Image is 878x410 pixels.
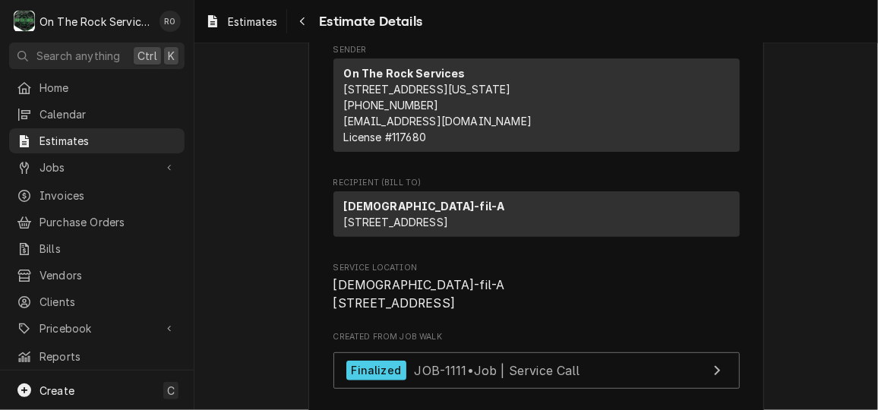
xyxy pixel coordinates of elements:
span: Purchase Orders [39,214,177,230]
div: Recipient (Bill To) [333,191,740,243]
a: Calendar [9,102,185,127]
div: Rich Ortega's Avatar [159,11,181,32]
a: [EMAIL_ADDRESS][DOMAIN_NAME] [344,115,532,128]
span: JOB-1111 • Job | Service Call [414,362,580,377]
button: Navigate back [290,9,314,33]
div: O [14,11,35,32]
span: Calendar [39,106,177,122]
span: K [168,48,175,64]
div: Finalized [346,361,406,381]
span: Vendors [39,267,177,283]
a: Invoices [9,183,185,208]
span: Create [39,384,74,397]
a: Vendors [9,263,185,288]
span: Sender [333,44,740,56]
span: Jobs [39,159,154,175]
div: Estimate Sender [333,44,740,159]
span: Estimate Details [314,11,422,32]
span: [DEMOGRAPHIC_DATA]-fil-A [STREET_ADDRESS] [333,278,505,311]
span: Created From Job Walk [333,331,740,343]
a: View Job [333,352,740,389]
span: Invoices [39,188,177,203]
span: Home [39,80,177,96]
span: Pricebook [39,320,154,336]
span: C [167,383,175,399]
span: Recipient (Bill To) [333,177,740,189]
div: Created From Job Walk [333,331,740,396]
span: Bills [39,241,177,257]
span: Service Location [333,262,740,274]
a: Purchase Orders [9,210,185,235]
a: Reports [9,344,185,369]
a: Go to Jobs [9,155,185,180]
span: Estimates [39,133,177,149]
div: Estimate Recipient [333,177,740,244]
a: Clients [9,289,185,314]
a: Estimates [9,128,185,153]
div: Service Location [333,262,740,313]
a: Bills [9,236,185,261]
button: Search anythingCtrlK [9,43,185,69]
span: Ctrl [137,48,157,64]
strong: On The Rock Services [344,67,466,80]
div: RO [159,11,181,32]
span: License # 117680 [344,131,426,143]
span: Search anything [36,48,120,64]
div: On The Rock Services [39,14,151,30]
span: [STREET_ADDRESS][US_STATE] [344,83,511,96]
strong: [DEMOGRAPHIC_DATA]-fil-A [344,200,505,213]
span: [STREET_ADDRESS] [344,216,449,229]
a: Home [9,75,185,100]
div: Recipient (Bill To) [333,191,740,237]
a: Go to Pricebook [9,316,185,341]
span: Service Location [333,276,740,312]
div: Sender [333,58,740,158]
a: Estimates [199,9,283,34]
span: Estimates [228,14,277,30]
span: Reports [39,348,177,364]
div: On The Rock Services's Avatar [14,11,35,32]
span: Clients [39,294,177,310]
a: [PHONE_NUMBER] [344,99,439,112]
div: Sender [333,58,740,152]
